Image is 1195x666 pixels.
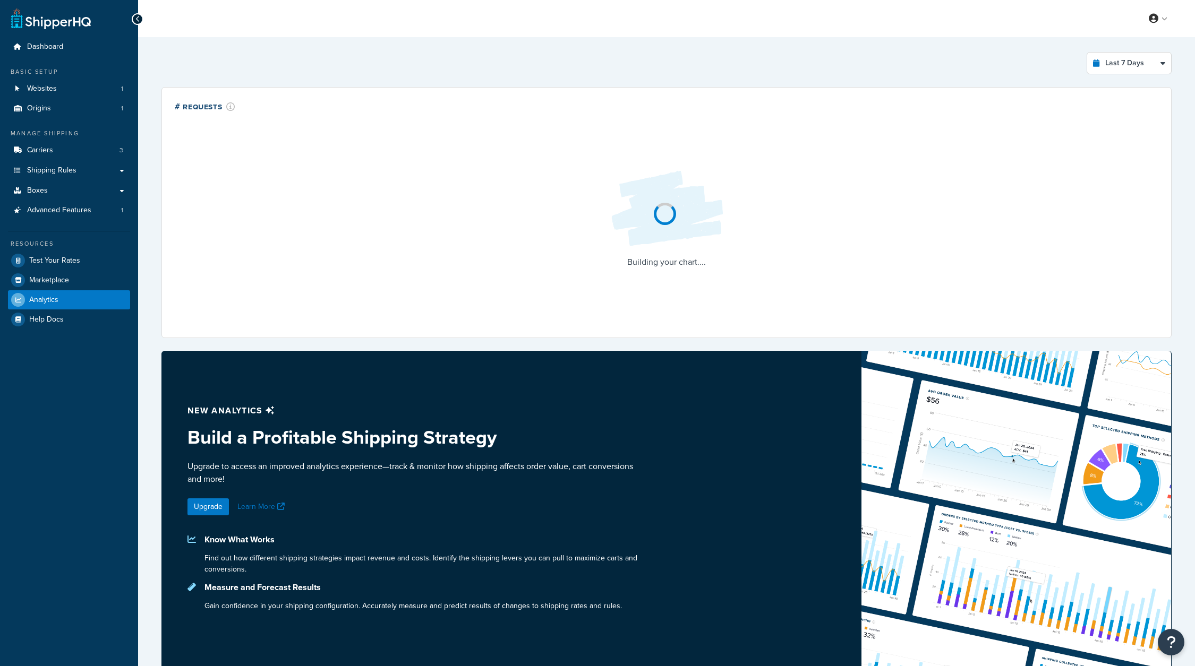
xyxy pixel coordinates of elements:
[29,276,69,285] span: Marketplace
[187,427,641,448] h3: Build a Profitable Shipping Strategy
[8,79,130,99] a: Websites1
[8,67,130,76] div: Basic Setup
[237,501,287,512] a: Learn More
[8,251,130,270] a: Test Your Rates
[27,206,91,215] span: Advanced Features
[27,186,48,195] span: Boxes
[187,498,229,515] a: Upgrade
[8,271,130,290] a: Marketplace
[27,42,63,51] span: Dashboard
[204,580,622,595] p: Measure and Forecast Results
[8,141,130,160] a: Carriers3
[8,201,130,220] a: Advanced Features1
[121,104,123,113] span: 1
[8,79,130,99] li: Websites
[27,166,76,175] span: Shipping Rules
[204,532,641,547] p: Know What Works
[8,129,130,138] div: Manage Shipping
[29,256,80,265] span: Test Your Rates
[1158,629,1184,655] button: Open Resource Center
[121,84,123,93] span: 1
[603,162,730,255] img: Loading...
[8,141,130,160] li: Carriers
[29,296,58,305] span: Analytics
[27,84,57,93] span: Websites
[8,161,130,180] a: Shipping Rules
[8,37,130,57] a: Dashboard
[8,290,130,309] a: Analytics
[8,239,130,248] div: Resources
[175,100,235,113] div: # Requests
[27,146,53,155] span: Carriers
[8,99,130,118] li: Origins
[187,403,641,418] p: New analytics
[204,600,622,611] p: Gain confidence in your shipping configuration. Accurately measure and predict results of changes...
[187,460,641,486] p: Upgrade to access an improved analytics experience—track & monitor how shipping affects order val...
[8,99,130,118] a: Origins1
[204,552,641,575] p: Find out how different shipping strategies impact revenue and costs. Identify the shipping levers...
[121,206,123,215] span: 1
[8,310,130,329] a: Help Docs
[119,146,123,155] span: 3
[8,181,130,201] a: Boxes
[27,104,51,113] span: Origins
[603,255,730,270] p: Building your chart....
[29,315,64,324] span: Help Docs
[8,201,130,220] li: Advanced Features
